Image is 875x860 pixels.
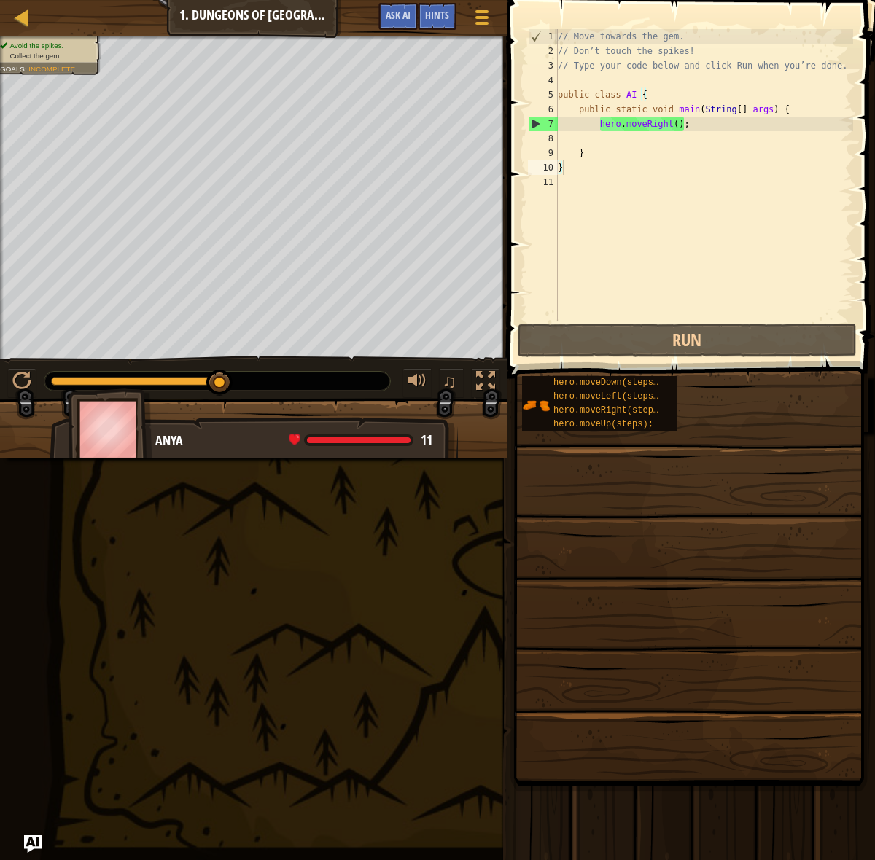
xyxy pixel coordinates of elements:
div: 2 [528,44,558,58]
button: Toggle fullscreen [471,368,500,398]
button: Show game menu [464,3,500,37]
div: Anya [155,431,443,450]
span: Ask AI [386,8,411,22]
span: ♫ [442,370,456,392]
div: 4 [528,73,558,87]
div: 7 [529,117,558,131]
button: Ask AI [24,835,42,853]
div: 11 [528,175,558,189]
div: 5 [528,87,558,102]
div: health: 11 / 11 [289,434,432,447]
div: 6 [528,102,558,117]
span: hero.moveUp(steps); [553,419,653,429]
span: : [25,65,28,73]
img: portrait.png [522,391,550,419]
span: Incomplete [28,65,75,73]
div: 3 [528,58,558,73]
span: hero.moveRight(steps); [553,405,669,415]
button: Adjust volume [402,368,432,398]
div: 10 [528,160,558,175]
div: 9 [528,146,558,160]
div: 8 [528,131,558,146]
button: ⌘ + P: Play [7,368,36,398]
span: hero.moveLeft(steps); [553,391,664,402]
button: Ask AI [378,3,418,30]
button: ♫ [439,368,464,398]
span: hero.moveDown(steps); [553,378,664,388]
button: Run [518,324,857,357]
div: 1 [529,29,558,44]
span: Collect the gem. [9,52,61,60]
span: Avoid the spikes. [9,42,63,50]
span: 11 [421,431,432,449]
img: thang_avatar_frame.png [68,388,152,469]
span: Hints [425,8,449,22]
